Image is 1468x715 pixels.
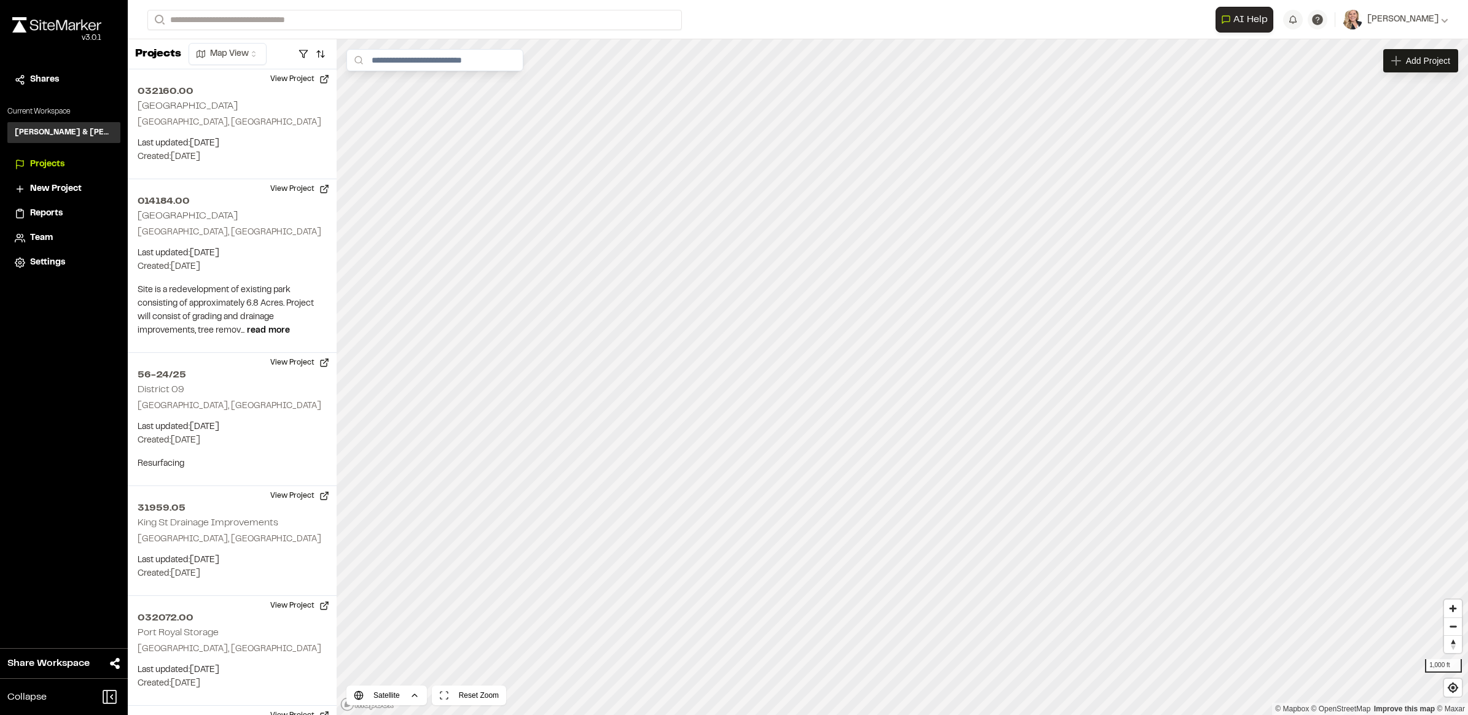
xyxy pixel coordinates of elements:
img: rebrand.png [12,17,101,33]
a: New Project [15,182,113,196]
button: Open AI Assistant [1216,7,1273,33]
p: Created: [DATE] [138,150,327,164]
p: Last updated: [DATE] [138,420,327,434]
button: [PERSON_NAME] [1343,10,1448,29]
p: [GEOGRAPHIC_DATA], [GEOGRAPHIC_DATA] [138,400,327,413]
a: OpenStreetMap [1311,705,1371,713]
p: Created: [DATE] [138,260,327,274]
a: Maxar [1437,705,1465,713]
p: Resurfacing [138,457,327,471]
p: Last updated: [DATE] [138,247,327,260]
h2: 032072.00 [138,611,327,625]
span: Projects [30,158,64,171]
div: Oh geez...please don't... [12,33,101,44]
p: Current Workspace [7,106,120,117]
span: AI Help [1233,12,1268,27]
button: Zoom in [1444,600,1462,617]
h3: [PERSON_NAME] & [PERSON_NAME] Inc. [15,127,113,138]
a: Settings [15,256,113,269]
a: Team [15,231,113,245]
p: Created: [DATE] [138,567,327,581]
h2: 56-24/25 [138,368,327,382]
span: Team [30,231,53,245]
button: Satellite [346,686,427,705]
p: [GEOGRAPHIC_DATA], [GEOGRAPHIC_DATA] [138,116,327,129]
a: Mapbox logo [340,697,394,711]
h2: 31959.05 [138,501,327,516]
span: Add Project [1406,55,1450,67]
span: read more [247,327,290,334]
p: Created: [DATE] [138,677,327,690]
h2: [GEOGRAPHIC_DATA] [138,102,238,110]
p: Created: [DATE] [138,434,327,447]
button: Reset bearing to north [1444,635,1462,653]
p: Last updated: [DATE] [138,137,327,150]
div: Open AI Assistant [1216,7,1278,33]
button: Zoom out [1444,617,1462,635]
p: [GEOGRAPHIC_DATA], [GEOGRAPHIC_DATA] [138,226,327,239]
canvas: Map [337,39,1468,715]
span: Settings [30,256,65,269]
p: Last updated: [DATE] [138,663,327,677]
a: Mapbox [1275,705,1309,713]
p: [GEOGRAPHIC_DATA], [GEOGRAPHIC_DATA] [138,643,327,656]
button: View Project [263,69,337,89]
span: Share Workspace [7,656,90,671]
span: Reports [30,207,63,220]
button: View Project [263,596,337,616]
button: Reset Zoom [432,686,506,705]
span: Collapse [7,690,47,705]
div: 1,000 ft [1425,659,1462,673]
p: Site is a redevelopment of existing park consisting of approximately 6.8 Acres. Project will cons... [138,284,327,338]
span: Shares [30,73,59,87]
h2: King St Drainage Improvements [138,519,278,527]
button: Find my location [1444,679,1462,697]
h2: District 09 [138,385,184,394]
h2: [GEOGRAPHIC_DATA] [138,212,238,220]
a: Projects [15,158,113,171]
h2: 032160.00 [138,84,327,99]
h2: Port Royal Storage [138,628,219,637]
a: Reports [15,207,113,220]
p: [GEOGRAPHIC_DATA], [GEOGRAPHIC_DATA] [138,533,327,546]
h2: 014184.00 [138,194,327,209]
p: Projects [135,46,181,63]
a: Map feedback [1374,705,1435,713]
button: Search [147,10,170,30]
span: [PERSON_NAME] [1367,13,1439,26]
img: User [1343,10,1362,29]
span: New Project [30,182,82,196]
button: View Project [263,179,337,199]
button: View Project [263,486,337,506]
p: Last updated: [DATE] [138,554,327,567]
a: Shares [15,73,113,87]
button: View Project [263,353,337,373]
